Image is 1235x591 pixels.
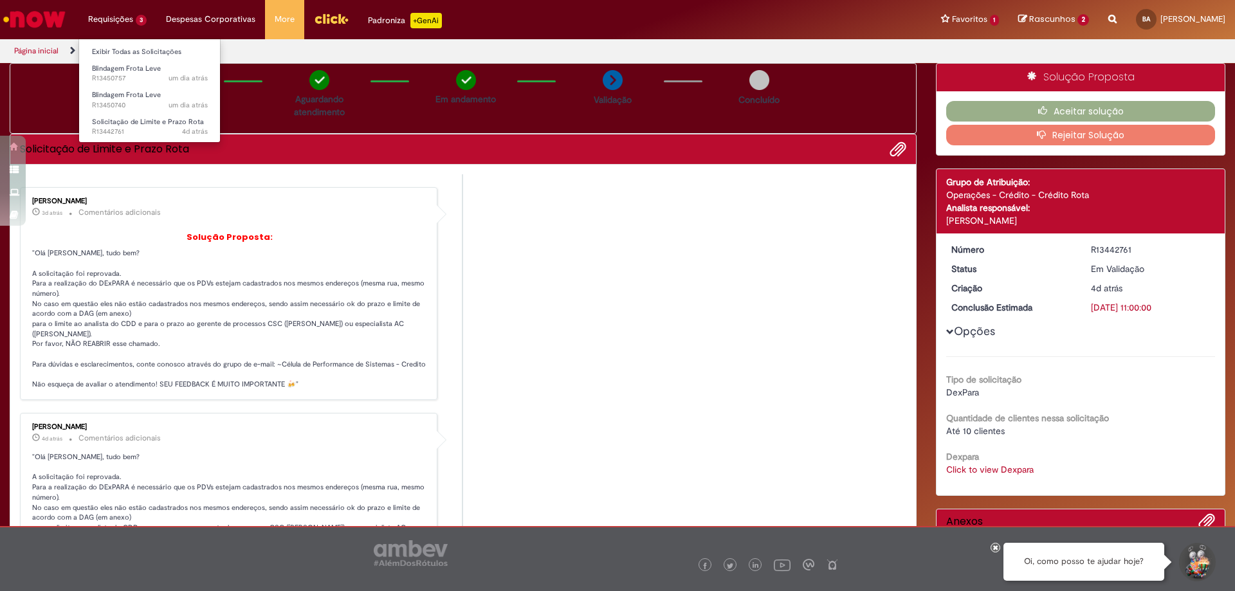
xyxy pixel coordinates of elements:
button: Iniciar Conversa de Suporte [1177,543,1216,581]
img: logo_footer_facebook.png [702,563,708,569]
div: Em Validação [1091,262,1211,275]
span: um dia atrás [169,73,208,83]
button: Rejeitar Solução [946,125,1215,145]
span: um dia atrás [169,100,208,110]
img: img-circle-grey.png [749,70,769,90]
span: Favoritos [952,13,987,26]
span: R13450740 [92,100,208,111]
div: R13442761 [1091,243,1211,256]
p: Aguardando atendimento [274,93,364,118]
img: logo_footer_twitter.png [727,563,733,569]
time: 25/08/2025 08:33:31 [1091,282,1122,294]
b: Tipo de solicitação [946,374,1021,385]
span: R13450757 [92,73,208,84]
span: 1 [990,15,1000,26]
p: "Olá [PERSON_NAME], tudo bem? A solicitação foi reprovada. Para a realização do DExPARA é necessá... [32,233,427,390]
a: Exibir Todas as Solicitações [79,45,221,59]
dt: Conclusão Estimada [942,301,1081,314]
a: Aberto R13442761 : Solicitação de Limite e Prazo Rota [79,115,221,139]
div: Oi, como posso te ajudar hoje? [1003,543,1164,581]
span: R13442761 [92,127,208,137]
time: 25/08/2025 08:33:33 [182,127,208,136]
button: Aceitar solução [946,101,1215,122]
span: BA [1142,15,1150,23]
span: 2 [1077,14,1089,26]
div: [PERSON_NAME] [32,423,427,431]
a: Aberto R13450757 : Blindagem Frota Leve [79,62,221,86]
a: Rascunhos [1018,14,1089,26]
ul: Requisições [78,39,221,143]
span: Requisições [88,13,133,26]
img: check-circle-green.png [456,70,476,90]
dt: Status [942,262,1081,275]
small: Comentários adicionais [78,433,161,444]
span: 4d atrás [42,435,62,442]
a: Click to view Dexpara [946,464,1034,475]
p: +GenAi [410,13,442,28]
img: logo_footer_naosei.png [827,559,838,570]
button: Adicionar anexos [890,141,906,158]
span: More [275,13,295,26]
div: Analista responsável: [946,201,1215,214]
span: Solicitação de Limite e Prazo Rota [92,117,204,127]
h2: Anexos [946,516,983,527]
ul: Trilhas de página [10,39,814,63]
dt: Número [942,243,1081,256]
div: 25/08/2025 08:33:31 [1091,282,1211,295]
b: Quantidade de clientes nessa solicitação [946,412,1109,424]
h2: Solicitação de Limite e Prazo Rota Histórico de tíquete [20,143,189,155]
span: 3 [136,15,147,26]
dt: Criação [942,282,1081,295]
p: Validação [594,93,632,106]
b: Dexpara [946,451,979,462]
b: Solução Proposta: [187,231,273,243]
div: [DATE] 11:00:00 [1091,301,1211,314]
span: Rascunhos [1029,13,1075,25]
img: check-circle-green.png [309,70,329,90]
span: Blindagem Frota Leve [92,64,161,73]
time: 25/08/2025 12:39:03 [42,435,62,442]
span: [PERSON_NAME] [1160,14,1225,24]
div: Padroniza [368,13,442,28]
span: Até 10 clientes [946,425,1005,437]
small: Comentários adicionais [78,207,161,218]
div: Operações - Crédito - Crédito Rota [946,188,1215,201]
p: Em andamento [435,93,496,105]
img: logo_footer_linkedin.png [753,562,759,570]
div: [PERSON_NAME] [946,214,1215,227]
img: ServiceNow [1,6,68,32]
p: Concluído [738,93,780,106]
a: Aberto R13450740 : Blindagem Frota Leve [79,88,221,112]
time: 26/08/2025 11:15:18 [42,209,62,217]
span: Blindagem Frota Leve [92,90,161,100]
img: click_logo_yellow_360x200.png [314,9,349,28]
button: Adicionar anexos [1198,513,1215,536]
span: Despesas Corporativas [166,13,255,26]
a: Página inicial [14,46,59,56]
img: logo_footer_ambev_rotulo_gray.png [374,540,448,566]
span: 4d atrás [182,127,208,136]
div: Solução Proposta [937,64,1225,91]
img: arrow-next.png [603,70,623,90]
p: "Olá [PERSON_NAME], tudo bem? A solicitação foi reprovada. Para a realização do DExPARA é necessá... [32,452,427,583]
div: Grupo de Atribuição: [946,176,1215,188]
img: logo_footer_workplace.png [803,559,814,570]
div: [PERSON_NAME] [32,197,427,205]
span: 4d atrás [1091,282,1122,294]
img: logo_footer_youtube.png [774,556,791,573]
span: DexPara [946,386,979,398]
span: 3d atrás [42,209,62,217]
